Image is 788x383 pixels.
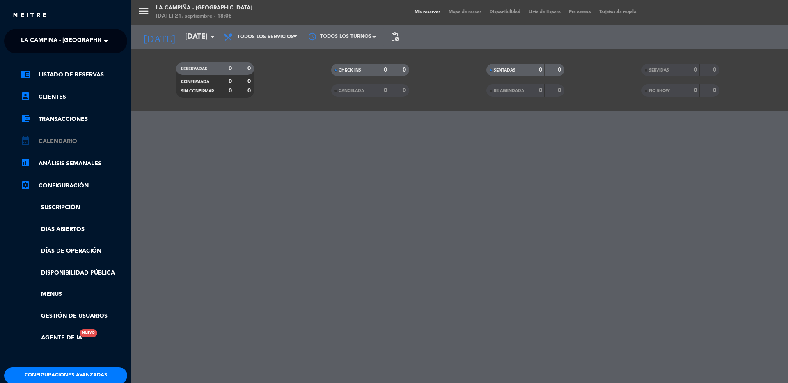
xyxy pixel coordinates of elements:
[21,268,127,278] a: Disponibilidad pública
[21,92,127,102] a: account_boxClientes
[21,69,30,79] i: chrome_reader_mode
[80,329,97,337] div: Nuevo
[21,247,127,256] a: Días de Operación
[21,333,82,343] a: Agente de IANuevo
[12,12,47,18] img: MEITRE
[21,225,127,234] a: Días abiertos
[21,290,127,299] a: Menus
[21,136,127,146] a: calendar_monthCalendario
[21,159,127,168] a: assessmentANÁLISIS SEMANALES
[21,181,127,191] a: Configuración
[21,70,127,80] a: chrome_reader_modeListado de Reservas
[21,180,30,190] i: settings_applications
[21,114,127,124] a: account_balance_walletTransacciones
[21,91,30,101] i: account_box
[21,203,127,212] a: Suscripción
[21,113,30,123] i: account_balance_wallet
[21,136,30,145] i: calendar_month
[21,32,123,50] span: La Campiña - [GEOGRAPHIC_DATA]
[21,311,127,321] a: Gestión de usuarios
[21,158,30,168] i: assessment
